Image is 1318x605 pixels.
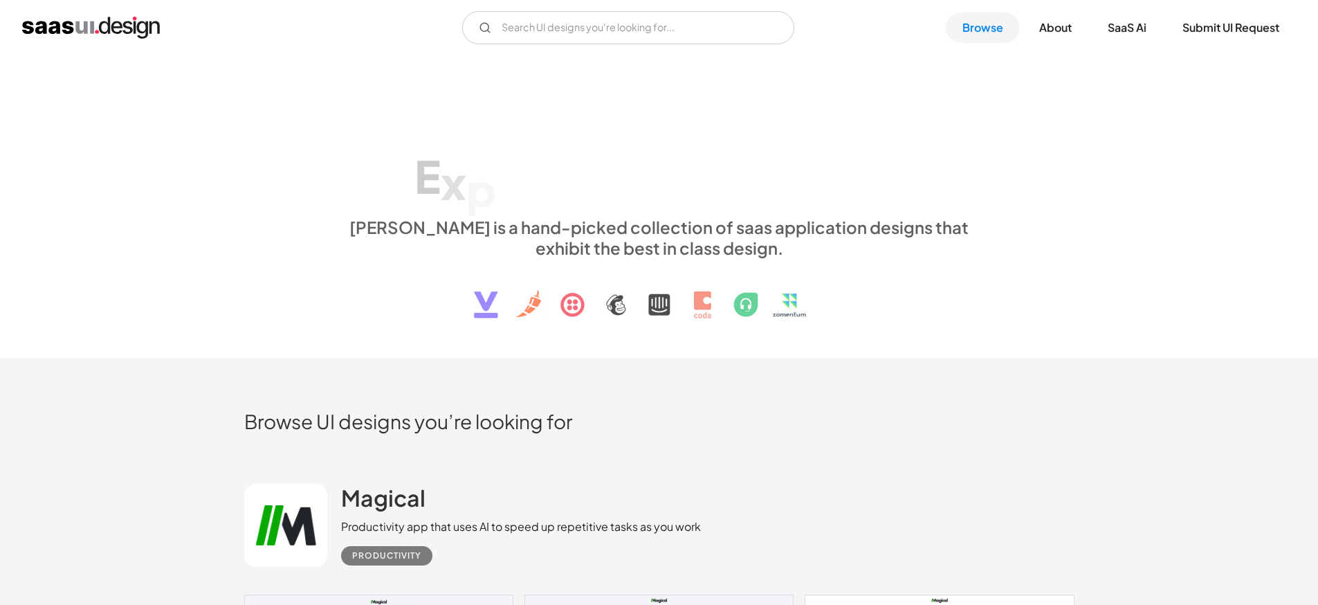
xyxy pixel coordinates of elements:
a: home [22,17,160,39]
h1: Explore SaaS UI design patterns & interactions. [341,96,978,203]
div: [PERSON_NAME] is a hand-picked collection of saas application designs that exhibit the best in cl... [341,217,978,258]
div: Productivity app that uses AI to speed up repetitive tasks as you work [341,518,701,535]
input: Search UI designs you're looking for... [462,11,794,44]
a: Magical [341,484,425,518]
img: text, icon, saas logo [450,258,869,330]
div: x [441,156,466,210]
a: Browse [946,12,1020,43]
a: SaaS Ai [1091,12,1163,43]
div: Productivity [352,548,421,564]
h2: Magical [341,484,425,512]
a: About [1023,12,1088,43]
h2: Browse UI designs you’re looking for [244,409,1074,433]
form: Email Form [462,11,794,44]
a: Submit UI Request [1166,12,1296,43]
div: p [466,163,496,216]
div: E [414,150,441,204]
